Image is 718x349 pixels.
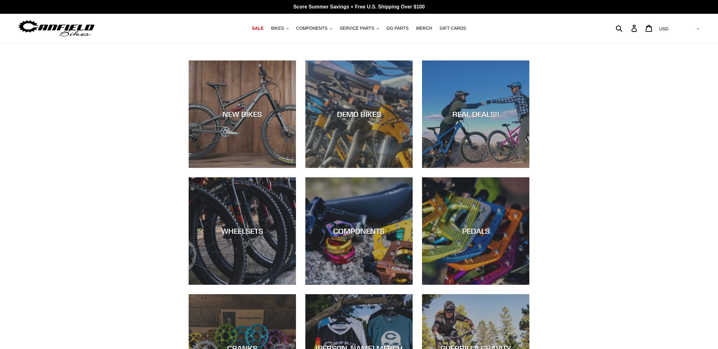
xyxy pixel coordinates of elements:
a: NEW BIKES [189,60,296,168]
span: MERCH [416,26,432,31]
div: REAL DEALS!! [422,110,529,119]
a: DEMO BIKES [305,60,413,168]
div: DEMO BIKES [305,110,413,119]
span: SERVICE PARTS [340,26,374,31]
a: REAL DEALS!! [422,60,529,168]
button: COMPONENTS [293,24,335,33]
div: NEW BIKES [189,110,296,119]
span: COMPONENTS [296,26,328,31]
img: Canfield Bikes [17,18,95,38]
a: MERCH [413,24,435,33]
a: GG PARTS [383,24,412,33]
span: GIFT CARDS [440,26,466,31]
span: GG PARTS [386,26,409,31]
a: WHEELSETS [189,177,296,285]
span: SALE [252,26,263,31]
a: SALE [249,24,267,33]
button: BIKES [268,24,292,33]
a: GIFT CARDS [436,24,469,33]
span: BIKES [271,26,284,31]
a: COMPONENTS [305,177,413,285]
button: SERVICE PARTS [337,24,382,33]
div: COMPONENTS [305,227,413,236]
div: PEDALS [422,227,529,236]
input: Search [619,21,635,35]
a: PEDALS [422,177,529,285]
div: WHEELSETS [189,227,296,236]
